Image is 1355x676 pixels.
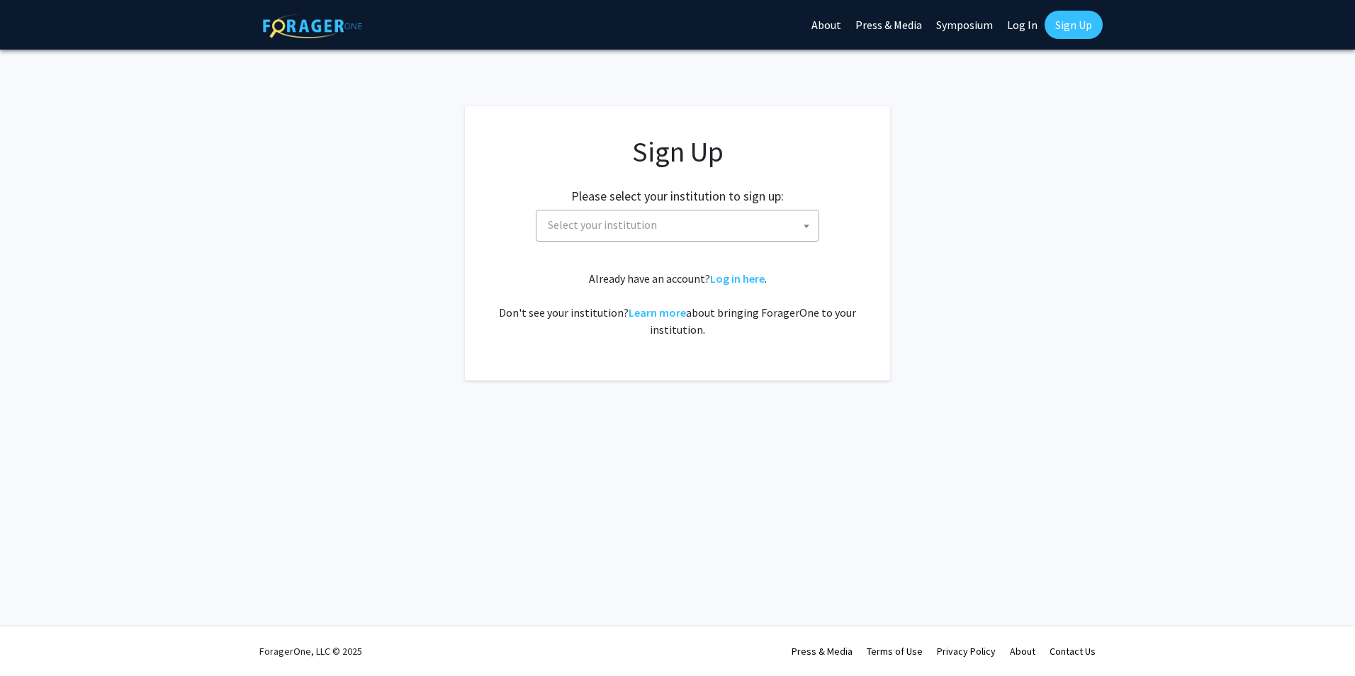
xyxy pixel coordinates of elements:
[710,271,765,286] a: Log in here
[1050,645,1096,658] a: Contact Us
[1010,645,1035,658] a: About
[571,188,784,204] h2: Please select your institution to sign up:
[1045,11,1103,39] a: Sign Up
[536,210,819,242] span: Select your institution
[629,305,686,320] a: Learn more about bringing ForagerOne to your institution
[259,626,362,676] div: ForagerOne, LLC © 2025
[867,645,923,658] a: Terms of Use
[493,135,862,169] h1: Sign Up
[493,270,862,338] div: Already have an account? . Don't see your institution? about bringing ForagerOne to your institut...
[263,13,362,38] img: ForagerOne Logo
[548,218,657,232] span: Select your institution
[542,210,819,240] span: Select your institution
[792,645,853,658] a: Press & Media
[937,645,996,658] a: Privacy Policy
